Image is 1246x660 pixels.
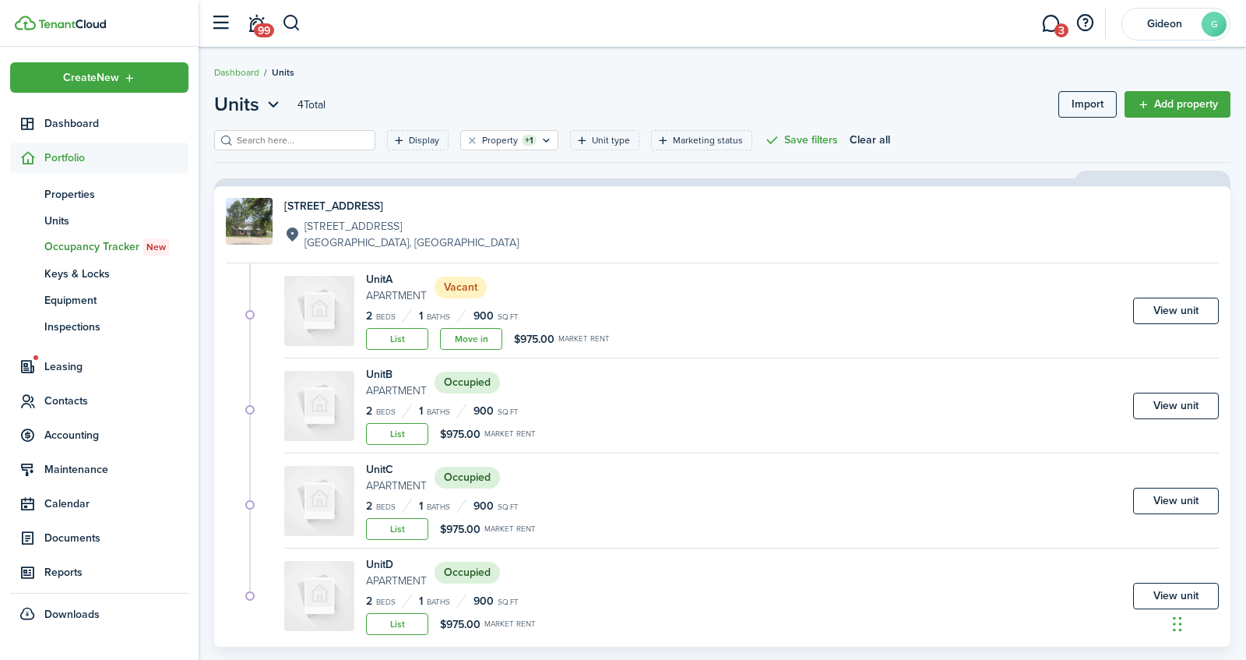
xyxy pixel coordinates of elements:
a: Property avatar[STREET_ADDRESS][STREET_ADDRESS][GEOGRAPHIC_DATA], [GEOGRAPHIC_DATA] [226,198,1219,251]
span: 99 [254,23,274,37]
a: View unit [1133,583,1219,609]
a: List [366,518,428,540]
small: Baths [427,598,450,606]
span: Create New [63,72,119,83]
span: Units [214,90,259,118]
filter-tag-label: Unit type [592,133,630,147]
img: Unit avatar [284,276,354,346]
filter-tag: Open filter [651,130,752,150]
span: New [146,240,166,254]
small: Beds [376,598,396,606]
small: Apartment [366,288,427,304]
p: [STREET_ADDRESS] [304,218,519,235]
span: 1 [419,498,423,514]
span: Leasing [44,358,188,375]
small: Beds [376,408,396,416]
small: sq.ft [498,313,519,321]
avatar-text: G [1202,12,1227,37]
span: 1 [419,593,423,609]
button: Search [282,10,301,37]
a: Keys & Locks [10,260,188,287]
portfolio-header-page-nav: Units [214,90,283,118]
span: 900 [473,403,494,419]
span: Units [272,65,294,79]
span: $975.00 [514,331,554,348]
a: List [366,613,428,635]
a: Messaging [1036,4,1065,44]
filter-tag-label: Display [409,133,439,147]
a: List [366,423,428,445]
span: Maintenance [44,461,188,478]
span: Keys & Locks [44,266,188,282]
span: Units [44,213,188,229]
span: Dashboard [44,115,188,132]
span: 2 [366,593,372,609]
small: sq.ft [498,408,519,416]
filter-tag-counter: +1 [522,135,537,146]
a: View unit [1133,393,1219,419]
span: Calendar [44,496,188,512]
span: 1 [419,308,423,324]
span: 2 [366,308,372,324]
span: Portfolio [44,150,188,166]
button: Save filters [764,130,838,150]
span: Equipment [44,292,188,309]
button: Clear all [850,130,890,150]
span: 3 [1054,23,1068,37]
status: Occupied [435,372,500,394]
small: Market rent [484,430,536,438]
button: Open menu [214,90,283,118]
a: Move in [440,328,502,350]
span: $975.00 [440,616,480,633]
small: Baths [427,313,450,321]
a: Equipment [10,287,188,313]
span: Gideon [1133,19,1195,30]
div: Drag [1173,601,1182,648]
span: 1 [419,403,423,419]
small: Market rent [484,620,536,628]
a: View unit [1133,488,1219,514]
a: Import [1058,91,1117,118]
a: Dashboard [214,65,259,79]
span: Reports [44,564,188,581]
small: sq.ft [498,598,519,606]
button: Open sidebar [206,9,235,38]
img: TenantCloud [15,16,36,30]
span: Occupancy Tracker [44,238,188,256]
small: Apartment [366,478,427,494]
span: Properties [44,186,188,203]
small: Baths [427,408,450,416]
a: Units [10,207,188,234]
a: Properties [10,181,188,207]
a: Add property [1125,91,1230,118]
p: [GEOGRAPHIC_DATA], [GEOGRAPHIC_DATA] [304,235,519,251]
small: Beds [376,503,396,511]
h4: [STREET_ADDRESS] [284,198,519,214]
h4: Unit C [366,461,427,478]
span: 900 [473,593,494,609]
button: Open resource center [1072,10,1098,37]
a: View unit [1133,298,1219,324]
span: 2 [366,498,372,514]
img: Unit avatar [284,371,354,441]
a: Notifications [241,4,271,44]
header-page-total: 4 Total [297,97,326,113]
small: Beds [376,313,396,321]
img: TenantCloud [38,19,106,29]
a: Inspections [10,313,188,340]
filter-tag-label: Property [482,133,518,147]
small: sq.ft [498,503,519,511]
img: Property avatar [226,198,273,245]
span: Contacts [44,393,188,409]
a: Reports [10,557,188,588]
small: Baths [427,503,450,511]
iframe: Chat Widget [1168,585,1246,660]
status: Vacant [435,277,487,298]
filter-tag: Open filter [387,130,449,150]
span: 900 [473,308,494,324]
filter-tag-label: Marketing status [673,133,743,147]
small: Apartment [366,383,427,399]
img: Unit avatar [284,561,354,631]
